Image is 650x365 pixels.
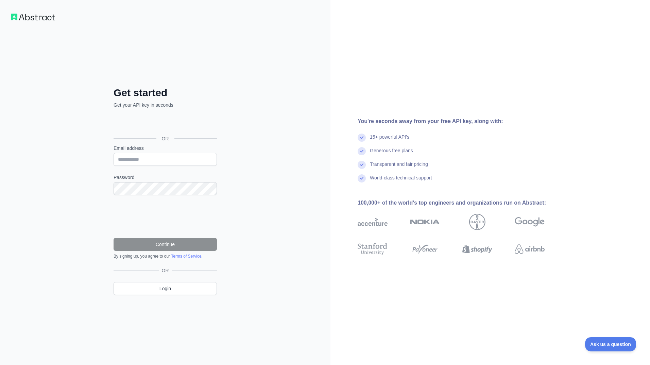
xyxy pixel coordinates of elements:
[114,282,217,295] a: Login
[370,147,413,161] div: Generous free plans
[114,145,217,152] label: Email address
[410,214,440,230] img: nokia
[11,14,55,20] img: Workflow
[110,116,219,131] iframe: Sign in with Google Button
[114,238,217,251] button: Continue
[358,214,388,230] img: accenture
[114,174,217,181] label: Password
[370,161,428,174] div: Transparent and fair pricing
[358,147,366,155] img: check mark
[358,161,366,169] img: check mark
[358,174,366,182] img: check mark
[358,117,566,125] div: You're seconds away from your free API key, along with:
[469,214,485,230] img: bayer
[585,337,636,351] iframe: Toggle Customer Support
[114,254,217,259] div: By signing up, you agree to our .
[410,242,440,257] img: payoneer
[370,134,409,147] div: 15+ powerful API's
[358,199,566,207] div: 100,000+ of the world's top engineers and organizations run on Abstract:
[114,102,217,108] p: Get your API key in seconds
[114,203,217,230] iframe: reCAPTCHA
[515,214,545,230] img: google
[358,134,366,142] img: check mark
[171,254,201,259] a: Terms of Service
[515,242,545,257] img: airbnb
[358,242,388,257] img: stanford university
[159,267,172,274] span: OR
[462,242,492,257] img: shopify
[156,135,174,142] span: OR
[114,87,217,99] h2: Get started
[370,174,432,188] div: World-class technical support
